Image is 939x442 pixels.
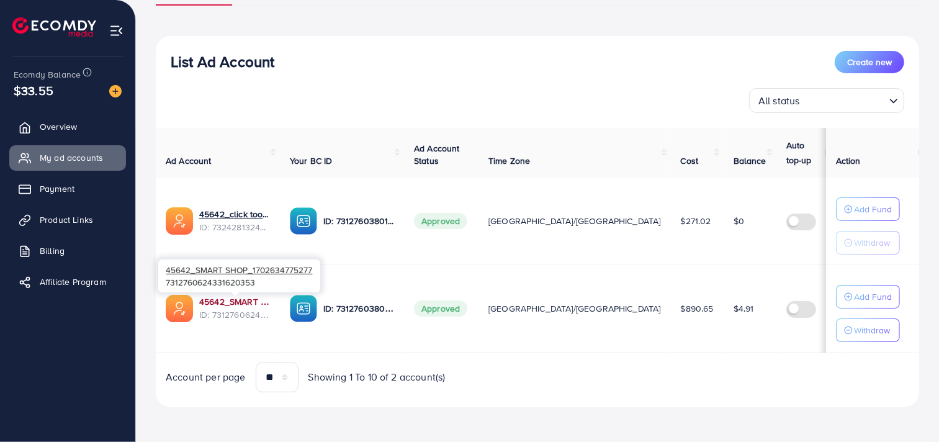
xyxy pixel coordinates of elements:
[756,92,802,110] span: All status
[414,300,467,317] span: Approved
[804,89,884,110] input: Search for option
[166,295,193,322] img: ic-ads-acc.e4c84228.svg
[9,145,126,170] a: My ad accounts
[199,208,270,233] div: <span class='underline'>45642_click too shop 2_1705317160975</span></br>7324281324339003394
[9,114,126,139] a: Overview
[109,85,122,97] img: image
[199,221,270,233] span: ID: 7324281324339003394
[836,231,900,255] button: Withdraw
[323,214,394,228] p: ID: 7312760380101771265
[854,202,892,217] p: Add Fund
[835,51,904,73] button: Create new
[171,53,274,71] h3: List Ad Account
[836,197,900,221] button: Add Fund
[836,318,900,342] button: Withdraw
[290,207,317,235] img: ic-ba-acc.ded83a64.svg
[749,88,904,113] div: Search for option
[681,155,699,167] span: Cost
[414,142,460,167] span: Ad Account Status
[847,56,892,68] span: Create new
[40,120,77,133] span: Overview
[158,259,320,292] div: 7312760624331620353
[14,81,53,99] span: $33.55
[734,155,766,167] span: Balance
[166,155,212,167] span: Ad Account
[836,155,861,167] span: Action
[166,207,193,235] img: ic-ads-acc.e4c84228.svg
[199,309,270,321] span: ID: 7312760624331620353
[488,155,530,167] span: Time Zone
[290,155,333,167] span: Your BC ID
[9,176,126,201] a: Payment
[12,17,96,37] img: logo
[9,269,126,294] a: Affiliate Program
[414,213,467,229] span: Approved
[40,214,93,226] span: Product Links
[854,323,890,338] p: Withdraw
[681,215,711,227] span: $271.02
[734,215,744,227] span: $0
[199,295,270,308] a: 45642_SMART SHOP_1702634775277
[308,370,446,384] span: Showing 1 To 10 of 2 account(s)
[40,245,65,257] span: Billing
[323,301,394,316] p: ID: 7312760380101771265
[786,138,822,168] p: Auto top-up
[488,215,661,227] span: [GEOGRAPHIC_DATA]/[GEOGRAPHIC_DATA]
[40,276,106,288] span: Affiliate Program
[14,68,81,81] span: Ecomdy Balance
[290,295,317,322] img: ic-ba-acc.ded83a64.svg
[40,183,74,195] span: Payment
[734,302,754,315] span: $4.91
[488,302,661,315] span: [GEOGRAPHIC_DATA]/[GEOGRAPHIC_DATA]
[9,207,126,232] a: Product Links
[166,264,312,276] span: 45642_SMART SHOP_1702634775277
[199,208,270,220] a: 45642_click too shop 2_1705317160975
[681,302,714,315] span: $890.65
[836,285,900,309] button: Add Fund
[854,289,892,304] p: Add Fund
[166,370,246,384] span: Account per page
[40,151,103,164] span: My ad accounts
[854,235,890,250] p: Withdraw
[9,238,126,263] a: Billing
[109,24,124,38] img: menu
